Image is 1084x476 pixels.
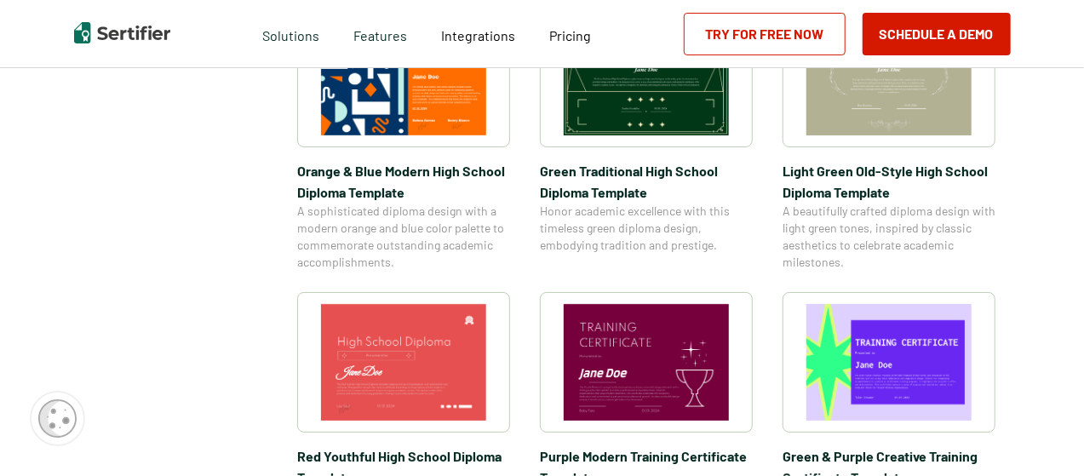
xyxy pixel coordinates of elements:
[321,19,486,135] img: Orange & Blue Modern High School Diploma Template
[684,13,846,55] a: Try for Free Now
[74,22,170,43] img: Sertifier | Digital Credentialing Platform
[297,203,510,271] span: A sophisticated diploma design with a modern orange and blue color palette to commemorate outstan...
[806,304,972,421] img: Green & Purple Creative Training Certificate Template
[999,394,1084,476] iframe: Chat Widget
[321,304,486,421] img: Red Youthful High School Diploma Template
[564,304,729,421] img: Purple Modern Training Certificate Template
[783,160,995,203] span: Light Green Old-Style High School Diploma Template
[549,23,591,44] a: Pricing
[441,27,515,43] span: Integrations
[540,7,753,271] a: Green Traditional High School Diploma TemplateGreen Traditional High School Diploma TemplateHonor...
[262,23,319,44] span: Solutions
[38,399,77,438] img: Cookie Popup Icon
[806,19,972,135] img: Light Green Old-Style High School Diploma Template
[783,203,995,271] span: A beautifully crafted diploma design with light green tones, inspired by classic aesthetics to ce...
[540,160,753,203] span: Green Traditional High School Diploma Template
[297,160,510,203] span: Orange & Blue Modern High School Diploma Template
[297,7,510,271] a: Orange & Blue Modern High School Diploma TemplateOrange & Blue Modern High School Diploma Templat...
[441,23,515,44] a: Integrations
[549,27,591,43] span: Pricing
[564,19,729,135] img: Green Traditional High School Diploma Template
[540,203,753,254] span: Honor academic excellence with this timeless green diploma design, embodying tradition and prestige.
[863,13,1011,55] button: Schedule a Demo
[783,7,995,271] a: Light Green Old-Style High School Diploma TemplateLight Green Old-Style High School Diploma Templ...
[353,23,407,44] span: Features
